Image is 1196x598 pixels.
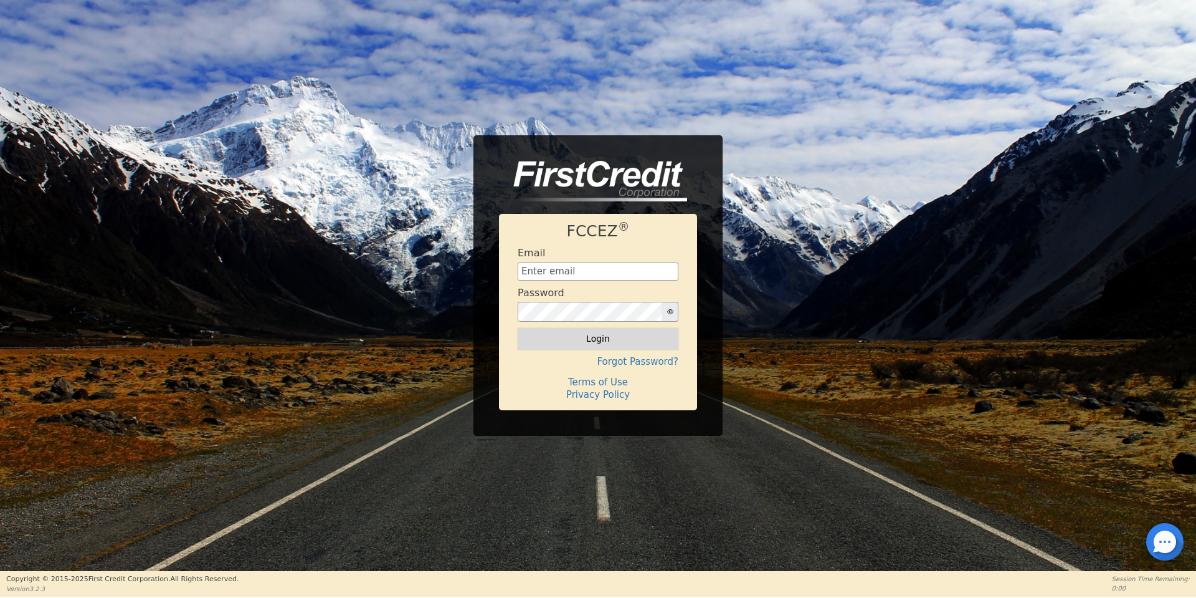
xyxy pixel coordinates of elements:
[518,389,678,400] h4: Privacy Policy
[1112,574,1190,584] p: Session Time Remaining:
[1112,584,1190,593] p: 0:00
[518,356,678,367] h4: Forgot Password?
[518,328,678,349] button: Login
[6,574,239,585] p: Copyright © 2015- 2025 First Credit Corporation.
[6,584,239,594] p: Version 3.2.3
[518,377,678,388] h4: Terms of Use
[170,575,239,583] span: All Rights Reserved.
[518,302,662,322] input: password
[618,220,630,233] sup: ®
[518,247,545,259] h4: Email
[518,287,564,299] h4: Password
[518,263,678,281] input: Enter email
[518,222,678,241] h1: FCCEZ
[499,161,687,202] img: logo-CMu_cnol.png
